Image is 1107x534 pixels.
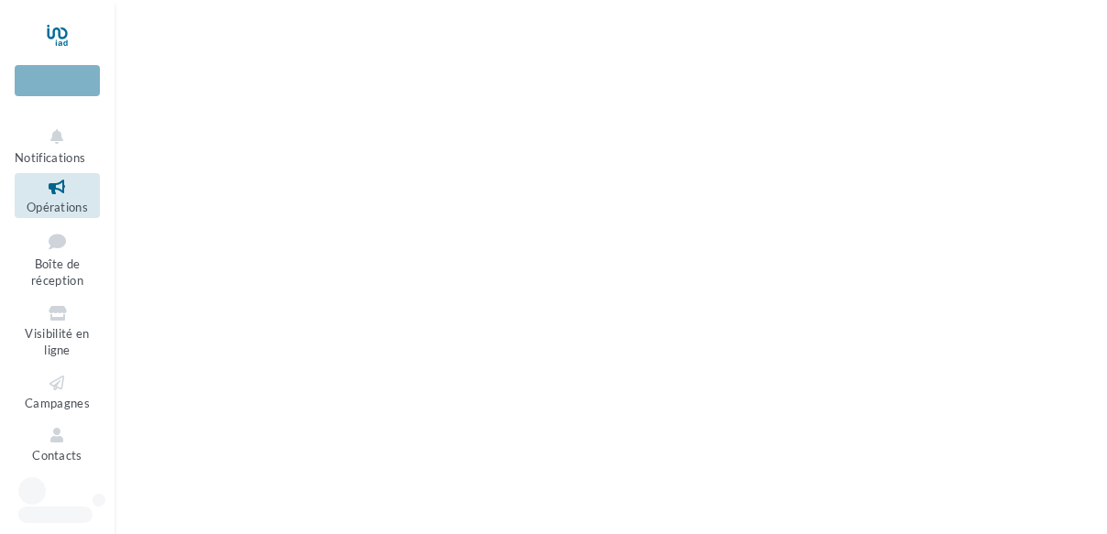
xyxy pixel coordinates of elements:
span: Campagnes [25,396,90,410]
a: Opérations [15,173,100,218]
span: Opérations [27,200,88,214]
a: Contacts [15,421,100,466]
span: Boîte de réception [31,256,83,289]
a: Visibilité en ligne [15,300,100,362]
a: Boîte de réception [15,225,100,292]
a: Campagnes [15,369,100,414]
span: Visibilité en ligne [25,326,89,358]
span: Notifications [15,150,85,165]
span: Contacts [32,448,82,463]
div: Nouvelle campagne [15,65,100,96]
